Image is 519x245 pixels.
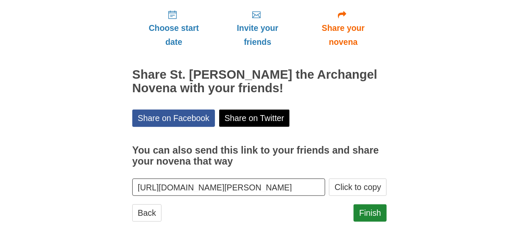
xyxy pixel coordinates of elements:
[354,204,387,222] a: Finish
[132,110,215,127] a: Share on Facebook
[219,110,290,127] a: Share on Twitter
[132,145,387,167] h3: You can also send this link to your friends and share your novena that way
[141,21,207,49] span: Choose start date
[329,179,387,196] button: Click to copy
[308,21,378,49] span: Share your novena
[215,3,300,53] a: Invite your friends
[300,3,387,53] a: Share your novena
[132,3,215,53] a: Choose start date
[132,68,387,95] h2: Share St. [PERSON_NAME] the Archangel Novena with your friends!
[132,204,162,222] a: Back
[224,21,291,49] span: Invite your friends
